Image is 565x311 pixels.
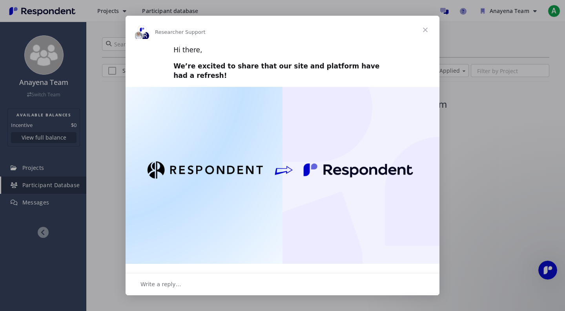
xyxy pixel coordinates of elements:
[155,29,206,35] span: Researcher Support
[173,62,379,79] b: We’re excited to share that our site and platform have had a refresh!
[140,279,181,289] span: Write a reply…
[126,273,439,295] div: Open conversation and reply
[173,46,392,55] div: Hi there,
[137,25,147,34] img: Melissa avatar
[411,16,439,44] span: Close
[140,31,150,40] div: R
[134,31,143,40] img: Justin avatar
